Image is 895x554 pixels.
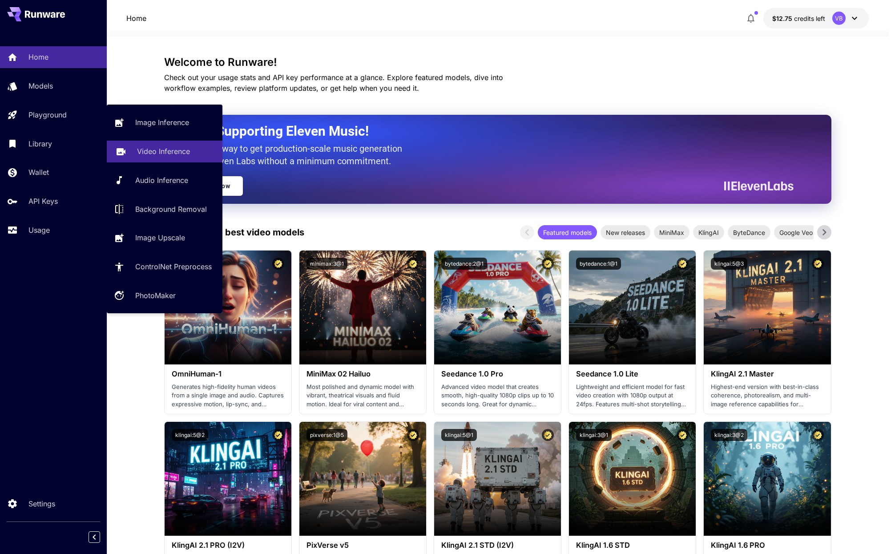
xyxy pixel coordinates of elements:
[126,13,146,24] p: Home
[601,228,650,237] span: New releases
[677,429,689,441] button: Certified Model – Vetted for best performance and includes a commercial license.
[812,429,824,441] button: Certified Model – Vetted for best performance and includes a commercial license.
[299,422,426,536] img: alt
[107,256,222,278] a: ControlNet Preprocess
[711,258,747,270] button: klingai:5@3
[576,541,689,550] h3: KlingAI 1.6 STD
[441,429,477,441] button: klingai:5@1
[135,204,207,214] p: Background Removal
[711,429,747,441] button: klingai:3@2
[272,258,284,270] button: Certified Model – Vetted for best performance and includes a commercial license.
[576,258,621,270] button: bytedance:1@1
[135,261,212,272] p: ControlNet Preprocess
[165,422,291,536] img: alt
[107,112,222,133] a: Image Inference
[28,109,67,120] p: Playground
[542,429,554,441] button: Certified Model – Vetted for best performance and includes a commercial license.
[306,541,419,550] h3: PixVerse v5
[28,81,53,91] p: Models
[135,290,176,301] p: PhotoMaker
[28,52,48,62] p: Home
[677,258,689,270] button: Certified Model – Vetted for best performance and includes a commercial license.
[135,232,185,243] p: Image Upscale
[576,370,689,378] h3: Seedance 1.0 Lite
[172,383,284,409] p: Generates high-fidelity human videos from a single image and audio. Captures expressive motion, l...
[137,146,190,157] p: Video Inference
[434,422,561,536] img: alt
[812,258,824,270] button: Certified Model – Vetted for best performance and includes a commercial license.
[164,73,503,93] span: Check out your usage stats and API key performance at a glance. Explore featured models, dive int...
[763,8,869,28] button: $12.74517
[172,370,284,378] h3: OmniHuman‑1
[186,142,409,167] p: The only way to get production-scale music generation from Eleven Labs without a minimum commitment.
[135,117,189,128] p: Image Inference
[569,251,696,364] img: alt
[693,228,724,237] span: KlingAI
[172,429,208,441] button: klingai:5@2
[728,228,770,237] span: ByteDance
[441,370,554,378] h3: Seedance 1.0 Pro
[711,383,823,409] p: Highest-end version with best-in-class coherence, photorealism, and multi-image reference capabil...
[164,56,831,69] h3: Welcome to Runware!
[306,429,347,441] button: pixverse:1@5
[107,285,222,307] a: PhotoMaker
[306,258,347,270] button: minimax:3@1
[107,198,222,220] a: Background Removal
[107,170,222,191] a: Audio Inference
[407,429,419,441] button: Certified Model – Vetted for best performance and includes a commercial license.
[272,429,284,441] button: Certified Model – Vetted for best performance and includes a commercial license.
[711,541,823,550] h3: KlingAI 1.6 PRO
[569,422,696,536] img: alt
[654,228,689,237] span: MiniMax
[306,370,419,378] h3: MiniMax 02 Hailuo
[28,498,55,509] p: Settings
[107,141,222,162] a: Video Inference
[107,227,222,249] a: Image Upscale
[407,258,419,270] button: Certified Model – Vetted for best performance and includes a commercial license.
[794,15,825,22] span: credits left
[704,422,830,536] img: alt
[95,529,107,545] div: Collapse sidebar
[186,123,787,140] h2: Now Supporting Eleven Music!
[165,251,291,364] img: alt
[164,226,304,239] p: Test drive the best video models
[306,383,419,409] p: Most polished and dynamic model with vibrant, theatrical visuals and fluid motion. Ideal for vira...
[434,251,561,364] img: alt
[28,138,52,149] p: Library
[711,370,823,378] h3: KlingAI 2.1 Master
[172,541,284,550] h3: KlingAI 2.1 PRO (I2V)
[576,429,612,441] button: klingai:3@1
[772,15,794,22] span: $12.75
[774,228,818,237] span: Google Veo
[441,541,554,550] h3: KlingAI 2.1 STD (I2V)
[542,258,554,270] button: Certified Model – Vetted for best performance and includes a commercial license.
[441,258,487,270] button: bytedance:2@1
[28,167,49,178] p: Wallet
[832,12,846,25] div: VB
[704,251,830,364] img: alt
[441,383,554,409] p: Advanced video model that creates smooth, high-quality 1080p clips up to 10 seconds long. Great f...
[772,14,825,23] div: $12.74517
[28,196,58,206] p: API Keys
[538,228,597,237] span: Featured models
[576,383,689,409] p: Lightweight and efficient model for fast video creation with 1080p output at 24fps. Features mult...
[89,531,100,543] button: Collapse sidebar
[126,13,146,24] nav: breadcrumb
[299,251,426,364] img: alt
[135,175,188,186] p: Audio Inference
[28,225,50,235] p: Usage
